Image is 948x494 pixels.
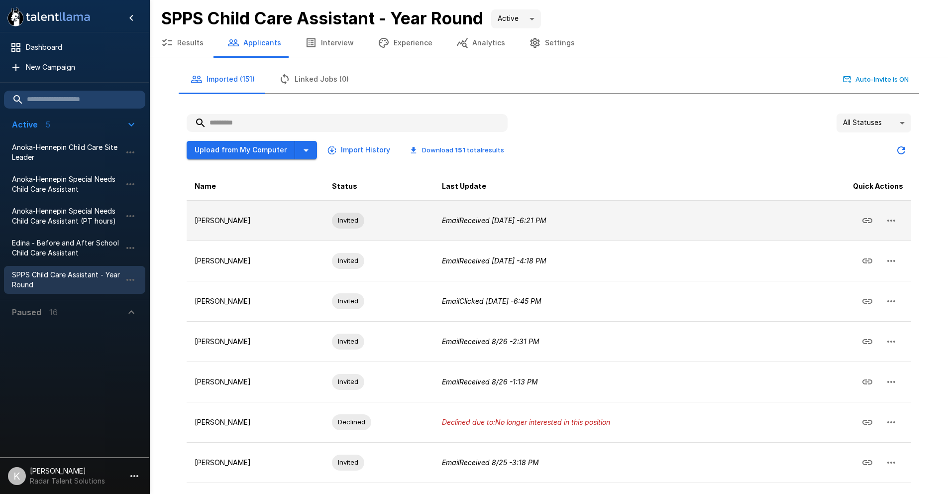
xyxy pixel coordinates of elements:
[442,418,610,426] i: Declined due to: No longer interested in this position
[442,337,539,346] i: Email Received 8/26 - 2:31 PM
[195,296,316,306] p: [PERSON_NAME]
[187,172,324,201] th: Name
[325,141,394,159] button: Import History
[855,296,879,304] span: Copy Interview Link
[855,336,879,345] span: Copy Interview Link
[332,458,364,467] span: Invited
[149,29,215,57] button: Results
[444,29,517,57] button: Analytics
[195,458,316,468] p: [PERSON_NAME]
[442,458,539,467] i: Email Received 8/25 - 3:18 PM
[785,172,911,201] th: Quick Actions
[332,256,364,265] span: Invited
[267,65,361,93] button: Linked Jobs (0)
[187,141,295,159] button: Upload from My Computer
[891,140,911,160] button: Updated Today - 12:29 PM
[442,297,541,305] i: Email Clicked [DATE] - 6:45 PM
[293,29,366,57] button: Interview
[434,172,785,201] th: Last Update
[837,114,911,132] div: All Statuses
[161,8,483,28] b: SPPS Child Care Assistant - Year Round
[332,216,364,225] span: Invited
[517,29,587,57] button: Settings
[332,337,364,346] span: Invited
[195,417,316,427] p: [PERSON_NAME]
[179,65,267,93] button: Imported (151)
[855,417,879,425] span: Copy Interview Link
[491,9,541,28] div: Active
[442,216,546,225] i: Email Received [DATE] - 6:21 PM
[442,377,538,386] i: Email Received 8/26 - 1:13 PM
[855,376,879,385] span: Copy Interview Link
[855,255,879,264] span: Copy Interview Link
[455,146,465,154] b: 151
[855,215,879,224] span: Copy Interview Link
[332,377,364,386] span: Invited
[855,457,879,466] span: Copy Interview Link
[332,296,364,306] span: Invited
[215,29,293,57] button: Applicants
[841,72,911,87] button: Auto-Invite is ON
[366,29,444,57] button: Experience
[332,417,371,427] span: Declined
[442,256,546,265] i: Email Received [DATE] - 4:18 PM
[402,142,512,158] button: Download 151 totalresults
[195,337,316,347] p: [PERSON_NAME]
[195,256,316,266] p: [PERSON_NAME]
[195,377,316,387] p: [PERSON_NAME]
[195,216,316,226] p: [PERSON_NAME]
[324,172,434,201] th: Status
